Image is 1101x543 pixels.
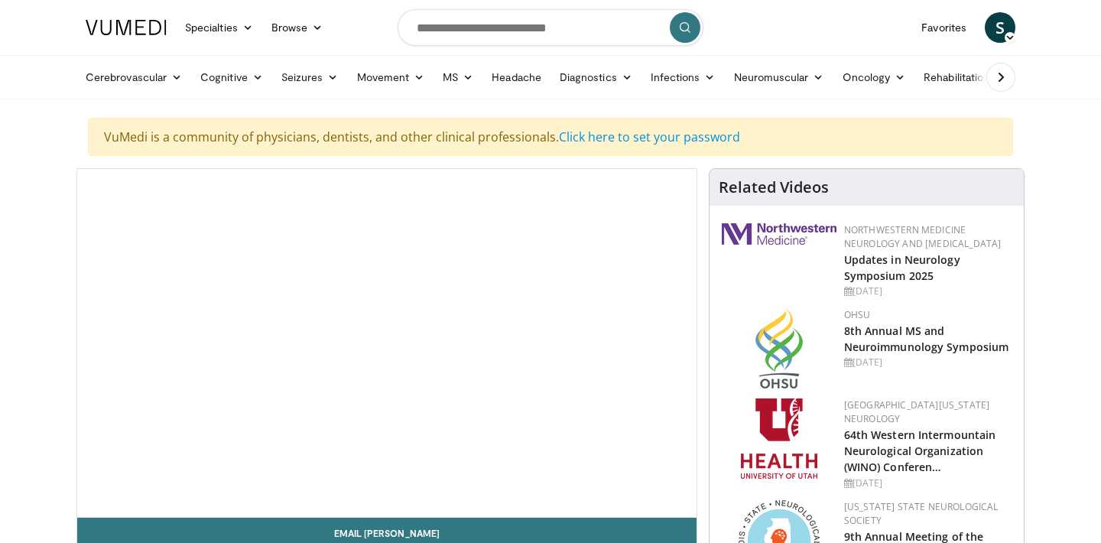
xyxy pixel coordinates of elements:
a: S [985,12,1015,43]
div: [DATE] [844,356,1012,369]
a: Northwestern Medicine Neurology and [MEDICAL_DATA] [844,223,1002,250]
img: da959c7f-65a6-4fcf-a939-c8c702e0a770.png.150x105_q85_autocrop_double_scale_upscale_version-0.2.png [755,308,803,389]
img: f6362829-b0a3-407d-a044-59546adfd345.png.150x105_q85_autocrop_double_scale_upscale_version-0.2.png [741,398,817,479]
div: VuMedi is a community of physicians, dentists, and other clinical professionals. [88,118,1013,156]
a: Rehabilitation [914,62,999,93]
a: Seizures [272,62,348,93]
a: Neuromuscular [725,62,833,93]
a: 64th Western Intermountain Neurological Organization (WINO) Conferen… [844,428,996,474]
h4: Related Videos [719,178,829,197]
a: OHSU [844,308,871,321]
img: 2a462fb6-9365-492a-ac79-3166a6f924d8.png.150x105_q85_autocrop_double_scale_upscale_version-0.2.jpg [722,223,836,245]
img: VuMedi Logo [86,20,167,35]
input: Search topics, interventions [398,9,703,46]
a: MS [434,62,482,93]
a: 8th Annual MS and Neuroimmunology Symposium [844,324,1009,354]
a: [GEOGRAPHIC_DATA][US_STATE] Neurology [844,398,990,425]
a: [US_STATE] State Neurological Society [844,500,999,527]
a: Movement [348,62,434,93]
div: [DATE] [844,285,1012,298]
a: Click here to set your password [559,128,740,145]
a: Oncology [833,62,915,93]
div: [DATE] [844,476,1012,490]
a: Headache [482,62,550,93]
a: Cognitive [191,62,272,93]
video-js: Video Player [77,169,697,518]
a: Favorites [912,12,976,43]
a: Specialties [176,12,262,43]
a: Updates in Neurology Symposium 2025 [844,252,960,283]
a: Infections [641,62,725,93]
a: Diagnostics [550,62,641,93]
a: Browse [262,12,333,43]
a: Cerebrovascular [76,62,191,93]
